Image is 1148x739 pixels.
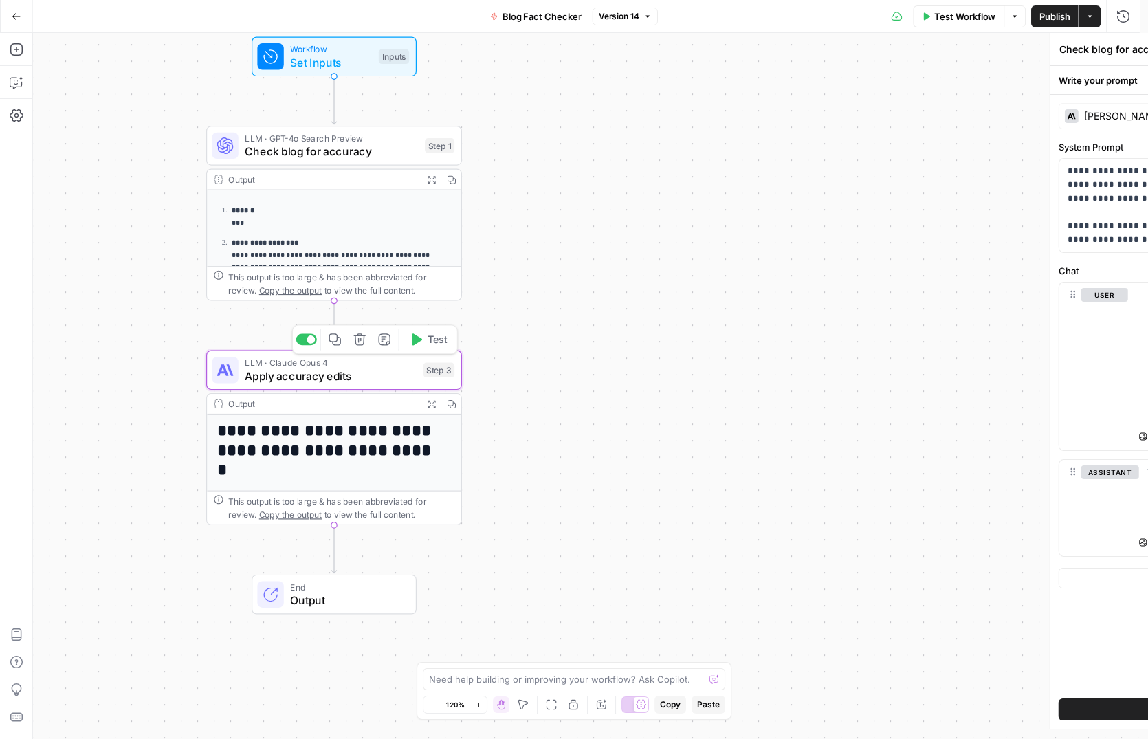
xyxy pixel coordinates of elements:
[206,575,462,615] div: EndOutput
[290,54,372,71] span: Set Inputs
[228,270,454,296] div: This output is too large & has been abbreviated for review. to view the full content.
[1059,283,1128,450] div: user
[593,8,658,25] button: Version 14
[503,10,582,23] span: Blog Fact Checker
[331,76,336,124] g: Edge from start to step_1
[913,5,1004,27] button: Test Workflow
[206,37,462,77] div: WorkflowSet InputsInputs
[245,132,418,145] span: LLM · GPT-4o Search Preview
[331,525,336,573] g: Edge from step_3 to end
[1081,465,1139,479] button: assistant
[290,592,402,608] span: Output
[245,143,418,159] span: Check blog for accuracy
[245,368,417,384] span: Apply accuracy edits
[228,397,417,410] div: Output
[228,173,417,186] div: Output
[425,138,454,153] div: Step 1
[403,329,454,350] button: Test
[228,495,454,521] div: This output is too large & has been abbreviated for review. to view the full content.
[259,285,322,295] span: Copy the output
[482,5,590,27] button: Blog Fact Checker
[245,356,417,369] span: LLM · Claude Opus 4
[290,43,372,56] span: Workflow
[445,699,465,710] span: 120%
[934,10,995,23] span: Test Workflow
[1039,10,1070,23] span: Publish
[599,10,640,23] span: Version 14
[1081,288,1128,302] button: user
[259,509,322,519] span: Copy the output
[379,49,409,65] div: Inputs
[1031,5,1078,27] button: Publish
[428,332,448,347] span: Test
[290,580,402,593] span: End
[1059,460,1128,556] div: assistant
[423,363,455,378] div: Step 3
